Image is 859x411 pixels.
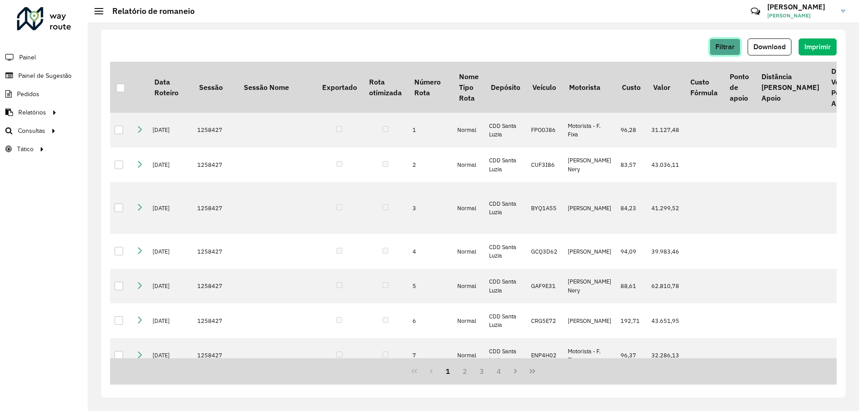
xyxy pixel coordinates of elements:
button: Filtrar [710,38,740,55]
td: CDD Santa Luzia [485,303,526,338]
td: [DATE] [148,113,193,148]
td: BYQ1A55 [527,182,563,234]
span: Pedidos [17,89,39,99]
td: 2 [408,148,453,182]
td: 83,57 [616,148,647,182]
td: Normal [453,269,485,304]
td: 96,37 [616,338,647,373]
td: 62.810,78 [647,269,684,304]
span: Tático [17,144,34,154]
td: 43.651,95 [647,303,684,338]
td: CUF3I86 [527,148,563,182]
td: CDD Santa Luzia [485,113,526,148]
td: [DATE] [148,234,193,269]
td: Normal [453,148,485,182]
span: [PERSON_NAME] [767,12,834,20]
td: 1258427 [193,234,238,269]
td: 4 [408,234,453,269]
td: 32.286,13 [647,338,684,373]
td: 39.983,46 [647,234,684,269]
th: Custo Fórmula [684,62,723,113]
td: Motorista - F. Fixa [563,338,616,373]
td: 7 [408,338,453,373]
td: CRG5E72 [527,303,563,338]
th: Veículo [527,62,563,113]
span: Painel [19,53,36,62]
span: Filtrar [715,43,735,51]
td: Normal [453,182,485,234]
td: [PERSON_NAME] Nery [563,148,616,182]
td: [PERSON_NAME] Nery [563,269,616,304]
th: Nome Tipo Rota [453,62,485,113]
td: 96,28 [616,113,647,148]
td: 84,23 [616,182,647,234]
td: [PERSON_NAME] [563,303,616,338]
span: Imprimir [804,43,831,51]
td: CDD Santa Luzia [485,234,526,269]
td: 1258427 [193,148,238,182]
td: 1258427 [193,113,238,148]
td: Normal [453,303,485,338]
th: Exportado [316,62,363,113]
td: 3 [408,182,453,234]
td: Normal [453,338,485,373]
td: CDD Santa Luzia [485,338,526,373]
td: 94,09 [616,234,647,269]
td: [DATE] [148,182,193,234]
td: ENP4H02 [527,338,563,373]
td: 1258427 [193,338,238,373]
button: 4 [490,363,507,380]
td: 31.127,48 [647,113,684,148]
th: Valor [647,62,684,113]
th: Número Rota [408,62,453,113]
th: Sessão Nome [238,62,316,113]
th: Rota otimizada [363,62,408,113]
td: [PERSON_NAME] [563,234,616,269]
td: 1258427 [193,182,238,234]
td: [DATE] [148,148,193,182]
th: Data Roteiro [148,62,193,113]
td: 1258427 [193,303,238,338]
td: Motorista - F. Fixa [563,113,616,148]
span: Consultas [18,126,45,136]
h3: [PERSON_NAME] [767,3,834,11]
th: Ponto de apoio [723,62,755,113]
span: Painel de Sugestão [18,71,72,81]
td: 6 [408,303,453,338]
td: CDD Santa Luzia [485,269,526,304]
th: Sessão [193,62,238,113]
td: [DATE] [148,303,193,338]
h2: Relatório de romaneio [103,6,195,16]
td: [PERSON_NAME] [563,182,616,234]
td: [DATE] [148,269,193,304]
th: Depósito [485,62,526,113]
button: Download [748,38,791,55]
td: 1258427 [193,269,238,304]
td: CDD Santa Luzia [485,148,526,182]
td: Normal [453,234,485,269]
th: Motorista [563,62,616,113]
td: [DATE] [148,338,193,373]
td: GAF9E31 [527,269,563,304]
button: 1 [440,363,457,380]
td: 192,71 [616,303,647,338]
button: 2 [456,363,473,380]
button: 3 [473,363,490,380]
td: FPO0J86 [527,113,563,148]
td: 41.299,52 [647,182,684,234]
td: 1 [408,113,453,148]
a: Contato Rápido [746,2,765,21]
td: 88,61 [616,269,647,304]
td: GCQ3D62 [527,234,563,269]
button: Next Page [507,363,524,380]
td: 5 [408,269,453,304]
span: Relatórios [18,108,46,117]
span: Download [753,43,786,51]
button: Last Page [524,363,541,380]
th: Distância [PERSON_NAME] Apoio [755,62,825,113]
td: 43.036,11 [647,148,684,182]
button: Imprimir [799,38,837,55]
th: Custo [616,62,647,113]
td: Normal [453,113,485,148]
td: CDD Santa Luzia [485,182,526,234]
